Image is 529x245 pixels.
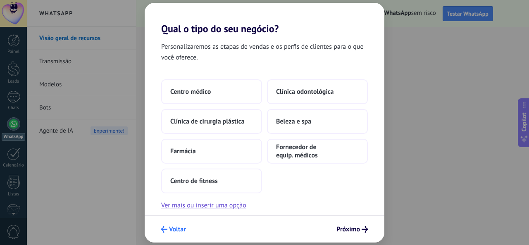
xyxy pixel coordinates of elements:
[161,139,262,164] button: Farmácia
[336,226,360,232] span: Próximo
[276,88,334,96] span: Clínica odontológica
[170,88,211,96] span: Centro médico
[157,222,190,236] button: Voltar
[161,41,368,63] span: Personalizaremos as etapas de vendas e os perfis de clientes para o que você oferece.
[267,79,368,104] button: Clínica odontológica
[169,226,186,232] span: Voltar
[170,147,196,155] span: Farmácia
[267,109,368,134] button: Beleza e spa
[161,200,246,211] button: Ver mais ou inserir uma opção
[170,177,218,185] span: Centro de fitness
[170,117,244,126] span: Clínica de cirurgia plástica
[276,117,311,126] span: Beleza e spa
[145,3,384,35] h2: Qual o tipo do seu negócio?
[161,79,262,104] button: Centro médico
[333,222,372,236] button: Próximo
[276,143,359,159] span: Fornecedor de equip. médicos
[161,169,262,193] button: Centro de fitness
[267,139,368,164] button: Fornecedor de equip. médicos
[161,109,262,134] button: Clínica de cirurgia plástica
